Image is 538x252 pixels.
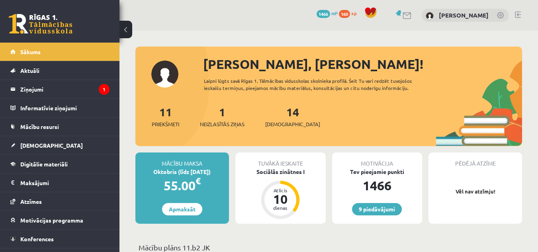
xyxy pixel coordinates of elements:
[135,176,229,195] div: 55.00
[10,80,110,98] a: Ziņojumi1
[268,193,292,205] div: 10
[339,10,360,16] a: 160 xp
[339,10,350,18] span: 160
[10,99,110,117] a: Informatīvie ziņojumi
[99,84,110,95] i: 1
[10,174,110,192] a: Maksājumi
[265,120,320,128] span: [DEMOGRAPHIC_DATA]
[10,155,110,173] a: Digitālie materiāli
[10,43,110,61] a: Sākums
[20,48,41,55] span: Sākums
[20,99,110,117] legend: Informatīvie ziņojumi
[20,67,39,74] span: Aktuāli
[10,192,110,211] a: Atzīmes
[235,168,326,220] a: Sociālās zinātnes I Atlicis 10 dienas
[235,168,326,176] div: Sociālās zinātnes I
[332,152,423,168] div: Motivācija
[352,203,402,215] a: 9 piedāvājumi
[200,120,245,128] span: Neizlasītās ziņas
[268,188,292,193] div: Atlicis
[204,77,436,92] div: Laipni lūgts savā Rīgas 1. Tālmācības vidusskolas skolnieka profilā. Šeit Tu vari redzēt tuvojošo...
[432,188,518,195] p: Vēl nav atzīmju!
[10,117,110,136] a: Mācību resursi
[20,160,68,168] span: Digitālie materiāli
[10,136,110,154] a: [DEMOGRAPHIC_DATA]
[439,11,489,19] a: [PERSON_NAME]
[268,205,292,210] div: dienas
[20,235,54,242] span: Konferences
[10,61,110,80] a: Aktuāli
[10,230,110,248] a: Konferences
[20,142,83,149] span: [DEMOGRAPHIC_DATA]
[9,14,72,34] a: Rīgas 1. Tālmācības vidusskola
[162,203,202,215] a: Apmaksāt
[317,10,338,16] a: 1466 mP
[20,80,110,98] legend: Ziņojumi
[235,152,326,168] div: Tuvākā ieskaite
[265,105,320,128] a: 14[DEMOGRAPHIC_DATA]
[20,217,83,224] span: Motivācijas programma
[135,152,229,168] div: Mācību maksa
[20,174,110,192] legend: Maksājumi
[426,12,434,20] img: Kristiāns Dariens Lapenas
[20,198,42,205] span: Atzīmes
[152,105,179,128] a: 11Priekšmeti
[331,10,338,16] span: mP
[203,55,522,74] div: [PERSON_NAME], [PERSON_NAME]!
[20,123,59,130] span: Mācību resursi
[317,10,330,18] span: 1466
[332,176,423,195] div: 1466
[351,10,356,16] span: xp
[135,168,229,176] div: Oktobris (līdz [DATE])
[152,120,179,128] span: Priekšmeti
[332,168,423,176] div: Tev pieejamie punkti
[200,105,245,128] a: 1Neizlasītās ziņas
[428,152,522,168] div: Pēdējā atzīme
[10,211,110,229] a: Motivācijas programma
[196,175,201,187] span: €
